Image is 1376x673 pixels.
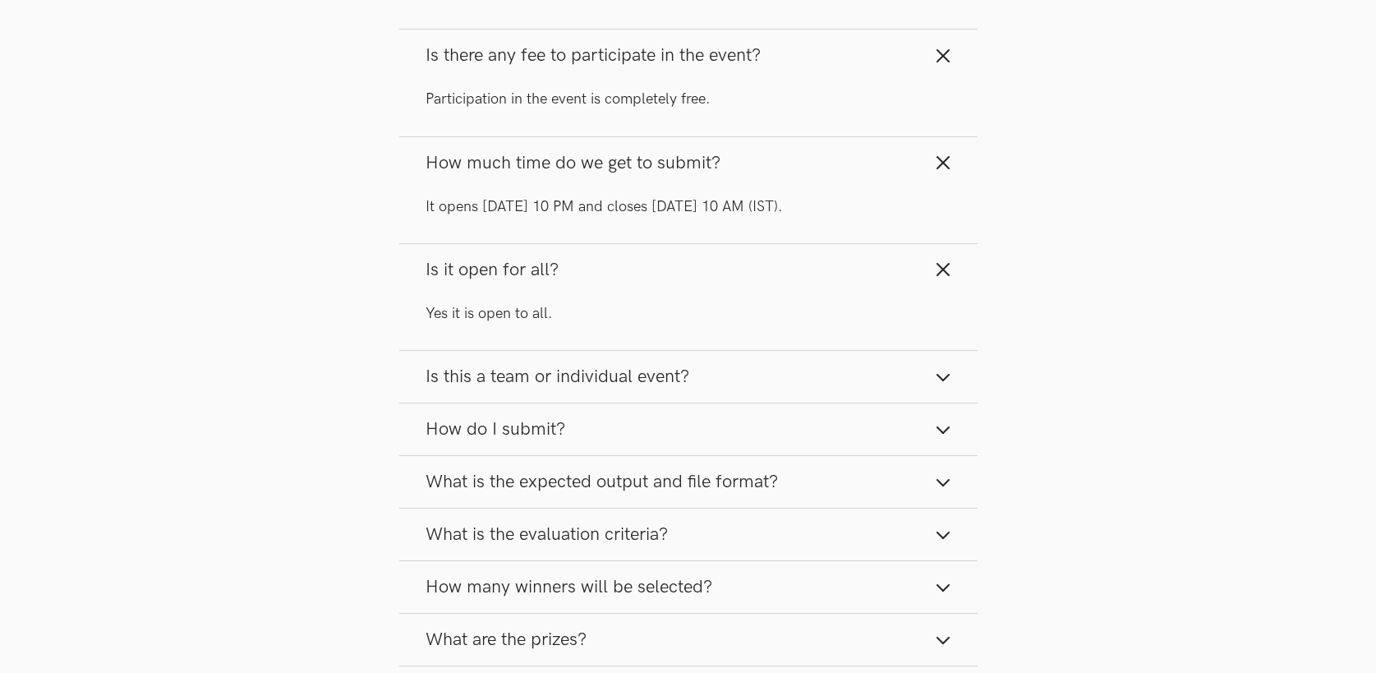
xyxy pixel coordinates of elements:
[426,576,712,598] span: How many winners will be selected?
[399,614,978,666] button: What are the prizes?
[426,418,565,440] span: How do I submit?
[399,561,978,613] button: How many winners will be selected?
[426,471,778,493] span: What is the expected output and file format?
[426,44,761,67] span: Is there any fee to participate in the event?
[399,30,978,81] button: Is there any fee to participate in the event?
[399,403,978,455] button: How do I submit?
[426,259,559,281] span: Is it open for all?
[399,296,978,350] div: Is it open for all?
[399,456,978,508] button: What is the expected output and file format?
[399,81,978,136] div: Is there any fee to participate in the event?
[426,89,951,109] p: Participation in the event is completely free.
[426,152,720,174] span: How much time do we get to submit?
[426,366,689,388] span: Is this a team or individual event?
[426,196,951,217] p: It opens [DATE] 10 PM and closes [DATE] 10 AM (IST).
[399,244,978,296] button: Is it open for all?
[399,137,978,189] button: How much time do we get to submit?
[426,523,668,546] span: What is the evaluation criteria?
[399,509,978,560] button: What is the evaluation criteria?
[399,351,978,403] button: Is this a team or individual event?
[399,189,978,243] div: How much time do we get to submit?
[426,629,587,651] span: What are the prizes?
[426,303,951,324] p: Yes it is open to all.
